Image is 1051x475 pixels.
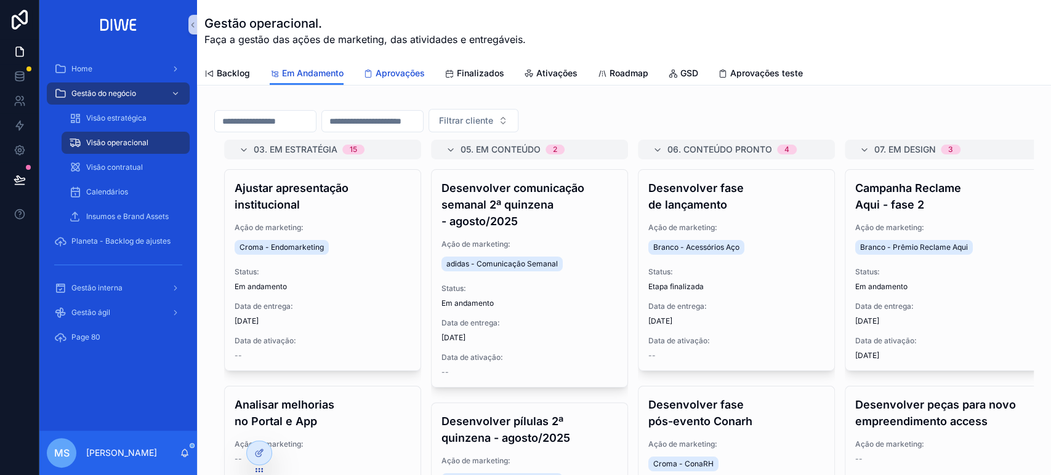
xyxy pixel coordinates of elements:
[441,298,494,308] span: Em andamento
[648,351,656,361] span: --
[680,67,698,79] span: GSD
[784,145,789,154] div: 4
[648,396,824,429] h4: Desenvolver fase pós-evento Conarh
[47,301,190,324] a: Gestão ágil
[39,49,197,364] div: scrollable content
[71,64,92,74] span: Home
[235,282,287,292] span: Em andamento
[47,326,190,348] a: Page 80
[718,62,803,87] a: Aprovações teste
[86,138,148,148] span: Visão operacional
[47,277,190,299] a: Gestão interna
[461,143,541,156] span: 05. Em conteúdo
[235,454,242,464] span: --
[441,318,618,328] span: Data de entrega:
[855,439,1031,449] span: Ação de marketing:
[855,301,1031,311] span: Data de entrega:
[855,336,1031,346] span: Data de ativação:
[235,439,411,449] span: Ação de marketing:
[648,282,704,292] span: Etapa finalizada
[86,113,147,123] span: Visão estratégica
[235,223,411,233] span: Ação de marketing:
[86,187,128,197] span: Calendários
[648,223,824,233] span: Ação de marketing:
[350,145,357,154] div: 15
[648,267,824,277] span: Status:
[431,169,628,388] a: Desenvolver comunicação semanal 2ª quinzena - agosto/2025Ação de marketing:adidas - Comunicação S...
[648,336,824,346] span: Data de ativação:
[524,62,578,87] a: Ativações
[235,396,411,429] h4: Analisar melhorias no Portal e App
[439,114,493,127] span: Filtrar cliente
[648,316,824,326] span: [DATE]
[855,223,1031,233] span: Ação de marketing:
[235,316,411,326] span: [DATE]
[638,169,835,371] a: Desenvolver fase de lançamentoAção de marketing:Branco - Acessórios AçoStatus:Etapa finalizadaDat...
[254,143,337,156] span: 03. Em estratégia
[217,67,250,79] span: Backlog
[86,162,143,172] span: Visão contratual
[270,62,344,86] a: Em Andamento
[457,67,504,79] span: Finalizados
[446,259,558,269] span: adidas - Comunicação Semanal
[235,301,411,311] span: Data de entrega:
[855,351,1031,361] span: [DATE]
[667,143,772,156] span: 06. Conteúdo pronto
[47,58,190,80] a: Home
[653,242,739,252] span: Branco - Acessórios Aço
[71,236,171,246] span: Planeta - Backlog de ajustes
[668,62,698,87] a: GSD
[47,230,190,252] a: Planeta - Backlog de ajustes
[204,62,250,87] a: Backlog
[71,308,110,317] span: Gestão ágil
[71,89,136,98] span: Gestão do negócio
[648,180,824,213] h4: Desenvolver fase de lançamento
[855,396,1031,429] h4: Desenvolver peças para novo empreendimento access
[441,239,618,249] span: Ação de marketing:
[597,62,648,87] a: Roadmap
[441,333,618,343] span: [DATE]
[441,353,618,362] span: Data de ativação:
[855,316,1031,326] span: [DATE]
[86,447,157,459] p: [PERSON_NAME]
[855,454,863,464] span: --
[47,82,190,105] a: Gestão do negócio
[948,145,953,154] div: 3
[62,181,190,203] a: Calendários
[235,336,411,346] span: Data de ativação:
[441,413,618,446] h4: Desenvolver pílulas 2ª quinzena - agosto/2025
[610,67,648,79] span: Roadmap
[429,109,518,132] button: Select Button
[730,67,803,79] span: Aprovações teste
[855,180,1031,213] h4: Campanha Reclame Aqui - fase 2
[648,301,824,311] span: Data de entrega:
[860,242,968,252] span: Branco - Prêmio Reclame Aqui
[536,67,578,79] span: Ativações
[282,67,344,79] span: Em Andamento
[86,212,169,222] span: Insumos e Brand Assets
[235,351,242,361] span: --
[445,62,504,87] a: Finalizados
[62,107,190,129] a: Visão estratégica
[62,132,190,154] a: Visão operacional
[845,169,1042,371] a: Campanha Reclame Aqui - fase 2Ação de marketing:Branco - Prêmio Reclame AquiStatus:Em andamentoDa...
[62,156,190,178] a: Visão contratual
[240,242,324,252] span: Croma - Endomarketing
[441,180,618,230] h4: Desenvolver comunicação semanal 2ª quinzena - agosto/2025
[62,206,190,228] a: Insumos e Brand Assets
[96,15,141,34] img: App logo
[855,267,1031,277] span: Status:
[441,284,618,293] span: Status:
[235,267,411,277] span: Status:
[54,445,70,460] span: MS
[204,32,526,47] span: Faça a gestão das ações de marketing, das atividades e entregáveis.
[204,15,526,32] h1: Gestão operacional.
[553,145,557,154] div: 2
[363,62,425,87] a: Aprovações
[224,169,421,371] a: Ajustar apresentação institucionalAção de marketing:Croma - EndomarketingStatus:Em andamentoData ...
[235,180,411,213] h4: Ajustar apresentação institucional
[71,283,123,293] span: Gestão interna
[441,456,618,466] span: Ação de marketing:
[376,67,425,79] span: Aprovações
[71,332,100,342] span: Page 80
